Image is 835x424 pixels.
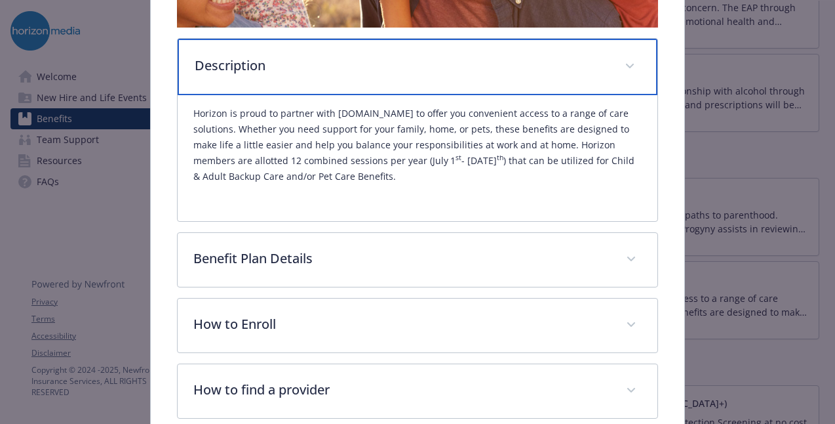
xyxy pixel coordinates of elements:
[193,314,610,334] p: How to Enroll
[178,39,657,95] div: Description
[195,56,608,75] p: Description
[178,233,657,287] div: Benefit Plan Details
[178,95,657,221] div: Description
[193,380,610,400] p: How to find a provider
[178,299,657,352] div: How to Enroll
[178,364,657,418] div: How to find a provider
[497,153,503,162] sup: th
[456,153,461,162] sup: st
[193,106,641,184] p: Horizon is proud to partner with [DOMAIN_NAME] to offer you convenient access to a range of care ...
[193,249,610,268] p: Benefit Plan Details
